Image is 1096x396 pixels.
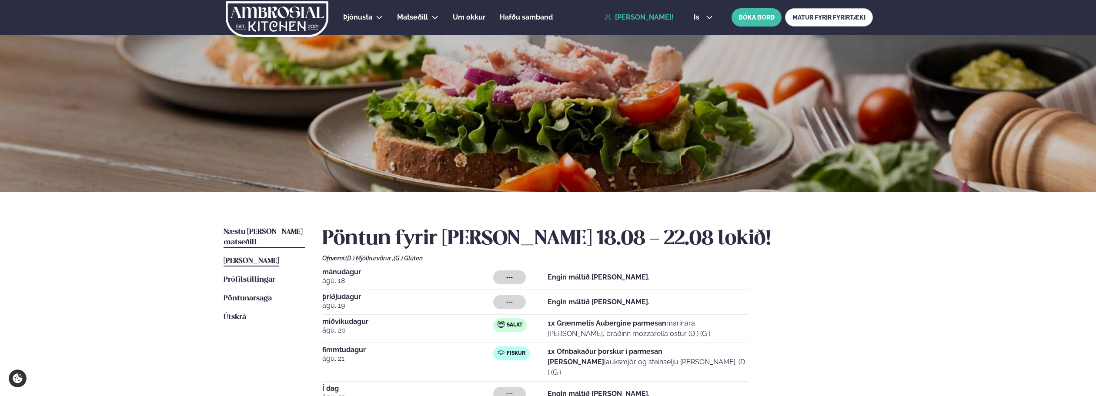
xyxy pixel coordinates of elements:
span: (D ) Mjólkurvörur , [345,255,394,262]
a: Prófílstillingar [224,275,275,285]
img: logo [225,1,329,37]
span: Fiskur [507,350,525,357]
div: Ofnæmi: [322,255,873,262]
span: ágú. 18 [322,276,494,286]
h2: Pöntun fyrir [PERSON_NAME] 18.08 - 22.08 lokið! [322,227,873,251]
span: Hafðu samband [500,13,553,21]
a: MATUR FYRIR FYRIRTÆKI [785,8,873,27]
p: lauksmjör og steinselju [PERSON_NAME]. (D ) (G ) [548,346,748,378]
strong: 1x Ofnbakaður þorskur í parmesan [PERSON_NAME] [548,347,662,366]
span: Pöntunarsaga [224,295,272,302]
span: --- [506,274,513,281]
span: Um okkur [453,13,485,21]
button: is [687,14,719,21]
a: Matseðill [397,12,428,23]
span: fimmtudagur [322,346,494,353]
button: BÓKA BORÐ [732,8,782,27]
a: Pöntunarsaga [224,293,272,304]
span: is [694,14,702,21]
span: (G ) Glúten [394,255,423,262]
strong: Engin máltíð [PERSON_NAME]. [548,273,650,281]
span: þriðjudagur [322,293,494,300]
a: Þjónusta [343,12,372,23]
span: ágú. 21 [322,353,494,364]
a: Næstu [PERSON_NAME] matseðill [224,227,305,248]
span: ágú. 20 [322,325,494,336]
span: ágú. 19 [322,300,494,311]
a: Útskrá [224,312,246,323]
a: [PERSON_NAME]! [605,13,674,21]
a: Um okkur [453,12,485,23]
strong: 1x Grænmetis Aubergine parmesan [548,319,666,327]
img: salad.svg [498,321,505,328]
span: Næstu [PERSON_NAME] matseðill [224,228,303,246]
p: marinara [PERSON_NAME], bráðinn mozzarella ostur (D ) (G ) [548,318,748,339]
span: Prófílstillingar [224,276,275,283]
span: Þjónusta [343,13,372,21]
span: miðvikudagur [322,318,494,325]
span: Í dag [322,385,494,392]
span: Salat [507,322,522,329]
span: Matseðill [397,13,428,21]
span: --- [506,299,513,306]
a: Cookie settings [9,369,27,387]
span: [PERSON_NAME] [224,257,279,265]
a: [PERSON_NAME] [224,256,279,266]
strong: Engin máltíð [PERSON_NAME]. [548,298,650,306]
span: mánudagur [322,269,494,276]
img: fish.svg [498,349,505,356]
span: Útskrá [224,313,246,321]
a: Hafðu samband [500,12,553,23]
